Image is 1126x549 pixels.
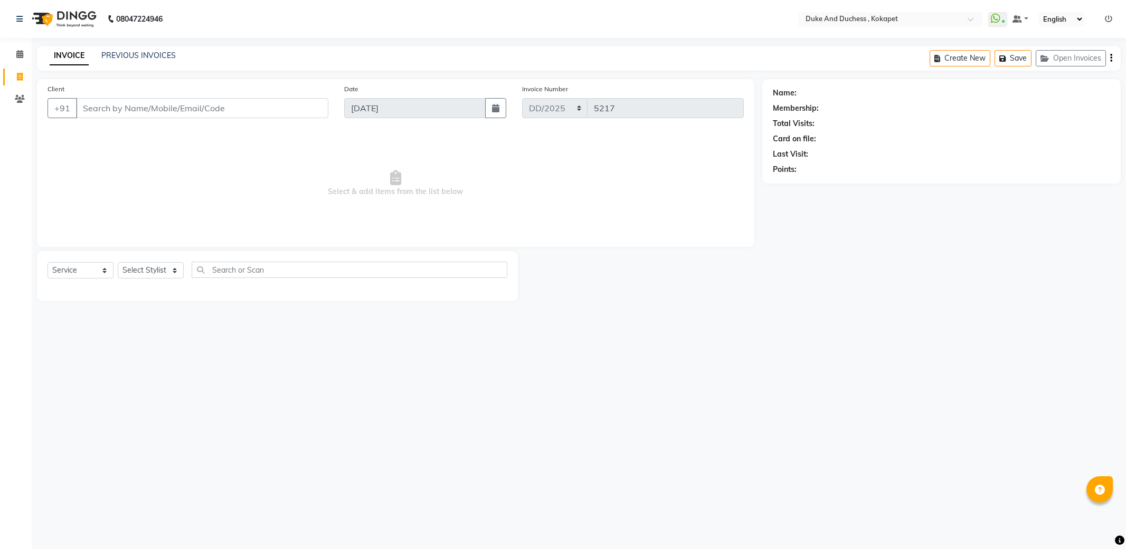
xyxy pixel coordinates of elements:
label: Invoice Number [522,84,568,94]
button: Create New [930,50,990,66]
span: Select & add items from the list below [48,131,744,236]
button: +91 [48,98,77,118]
button: Open Invoices [1036,50,1106,66]
label: Date [344,84,358,94]
img: logo [27,4,99,34]
iframe: chat widget [1082,507,1115,538]
div: Points: [773,164,797,175]
button: Save [995,50,1032,66]
div: Last Visit: [773,149,808,160]
b: 08047224946 [116,4,163,34]
div: Name: [773,88,797,99]
label: Client [48,84,64,94]
input: Search by Name/Mobile/Email/Code [76,98,328,118]
div: Card on file: [773,133,816,145]
div: Membership: [773,103,819,114]
div: Total Visits: [773,118,815,129]
a: INVOICE [50,46,89,65]
a: PREVIOUS INVOICES [101,51,176,60]
input: Search or Scan [192,262,507,278]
